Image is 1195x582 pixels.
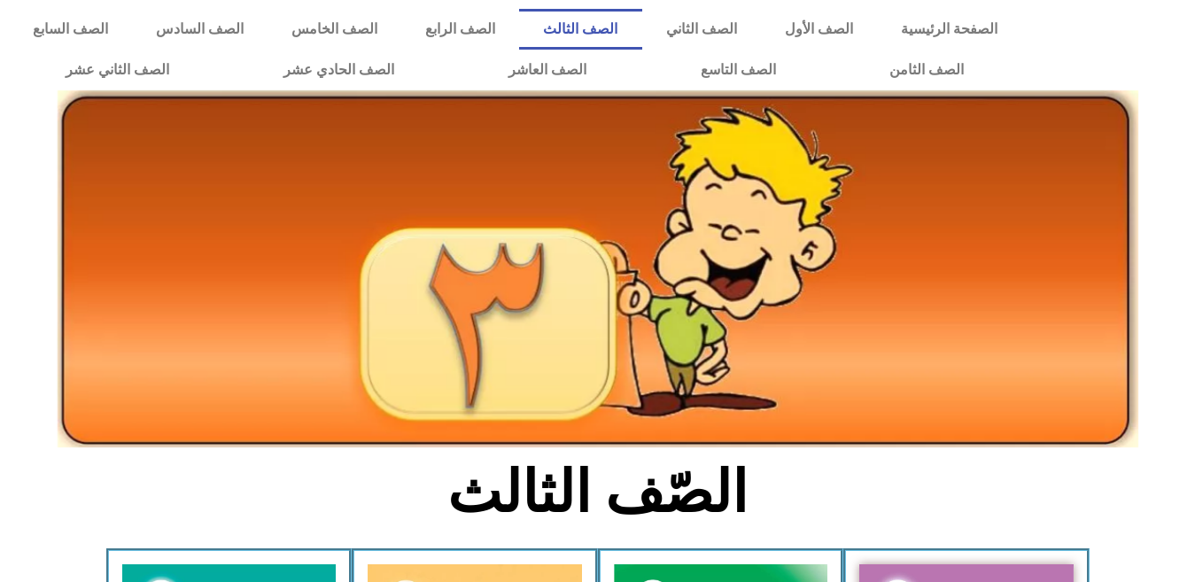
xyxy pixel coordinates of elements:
[9,9,132,50] a: الصف السابع
[227,50,452,90] a: الصف الحادي عشر
[642,9,761,50] a: الصف الثاني
[833,50,1021,90] a: الصف الثامن
[305,458,890,527] h2: الصّف الثالث
[268,9,401,50] a: الصف الخامس
[877,9,1021,50] a: الصفحة الرئيسية
[761,9,877,50] a: الصف الأول
[401,9,519,50] a: الصف الرابع
[519,9,641,50] a: الصف الثالث
[452,50,644,90] a: الصف العاشر
[132,9,268,50] a: الصف السادس
[9,50,227,90] a: الصف الثاني عشر
[643,50,833,90] a: الصف التاسع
